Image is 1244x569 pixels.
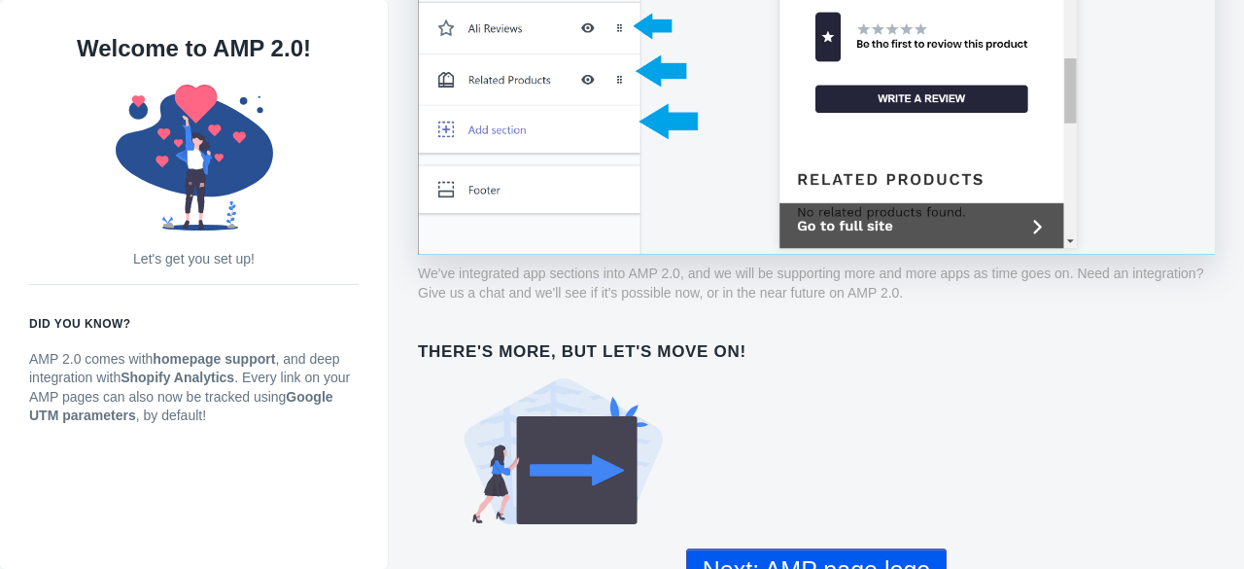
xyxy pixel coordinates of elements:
[1147,472,1221,546] iframe: Drift Widget Chat Controller
[29,29,359,68] h1: Welcome to AMP 2.0!
[153,351,275,367] strong: homepage support
[121,370,234,385] strong: Shopify Analytics
[418,342,1215,362] h6: There's more, but let's move on!
[29,250,359,269] p: Let's get you set up!
[418,265,1215,302] p: We've integrated app sections into AMP 2.0, and we will be supporting more and more apps as time ...
[29,389,333,424] strong: Google UTM parameters
[29,350,359,426] p: AMP 2.0 comes with , and deep integration with . Every link on your AMP pages can also now be tra...
[29,314,359,334] h6: Did you know?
